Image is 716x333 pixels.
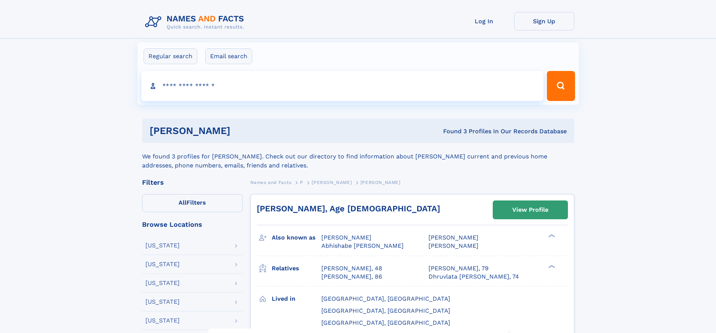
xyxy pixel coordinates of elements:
[145,243,180,249] div: [US_STATE]
[205,48,252,64] label: Email search
[141,71,544,101] input: search input
[321,319,450,326] span: [GEOGRAPHIC_DATA], [GEOGRAPHIC_DATA]
[428,273,519,281] a: Dhruvlata [PERSON_NAME], 74
[321,234,371,241] span: [PERSON_NAME]
[321,307,450,314] span: [GEOGRAPHIC_DATA], [GEOGRAPHIC_DATA]
[546,234,556,238] div: ❯
[272,231,321,244] h3: Also known as
[272,292,321,305] h3: Lived in
[179,199,186,206] span: All
[428,264,489,273] a: [PERSON_NAME], 79
[144,48,197,64] label: Regular search
[250,178,292,187] a: Names and Facts
[142,143,574,170] div: We found 3 profiles for [PERSON_NAME]. Check out our directory to find information about [PERSON_...
[142,221,243,228] div: Browse Locations
[493,201,568,219] a: View Profile
[142,194,243,212] label: Filters
[312,178,352,187] a: [PERSON_NAME]
[300,180,303,185] span: P
[428,234,478,241] span: [PERSON_NAME]
[546,264,556,269] div: ❯
[300,178,303,187] a: P
[145,299,180,305] div: [US_STATE]
[145,261,180,267] div: [US_STATE]
[547,71,575,101] button: Search Button
[321,264,382,273] a: [PERSON_NAME], 48
[145,318,180,324] div: [US_STATE]
[337,127,567,136] div: Found 3 Profiles In Our Records Database
[428,242,478,249] span: [PERSON_NAME]
[514,12,574,30] a: Sign Up
[321,273,382,281] a: [PERSON_NAME], 86
[145,280,180,286] div: [US_STATE]
[360,180,401,185] span: [PERSON_NAME]
[272,262,321,275] h3: Relatives
[142,12,250,32] img: Logo Names and Facts
[142,179,243,186] div: Filters
[257,204,440,213] a: [PERSON_NAME], Age [DEMOGRAPHIC_DATA]
[312,180,352,185] span: [PERSON_NAME]
[512,201,548,218] div: View Profile
[321,295,450,302] span: [GEOGRAPHIC_DATA], [GEOGRAPHIC_DATA]
[321,242,404,249] span: Abhishabe [PERSON_NAME]
[150,126,337,136] h1: [PERSON_NAME]
[454,12,514,30] a: Log In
